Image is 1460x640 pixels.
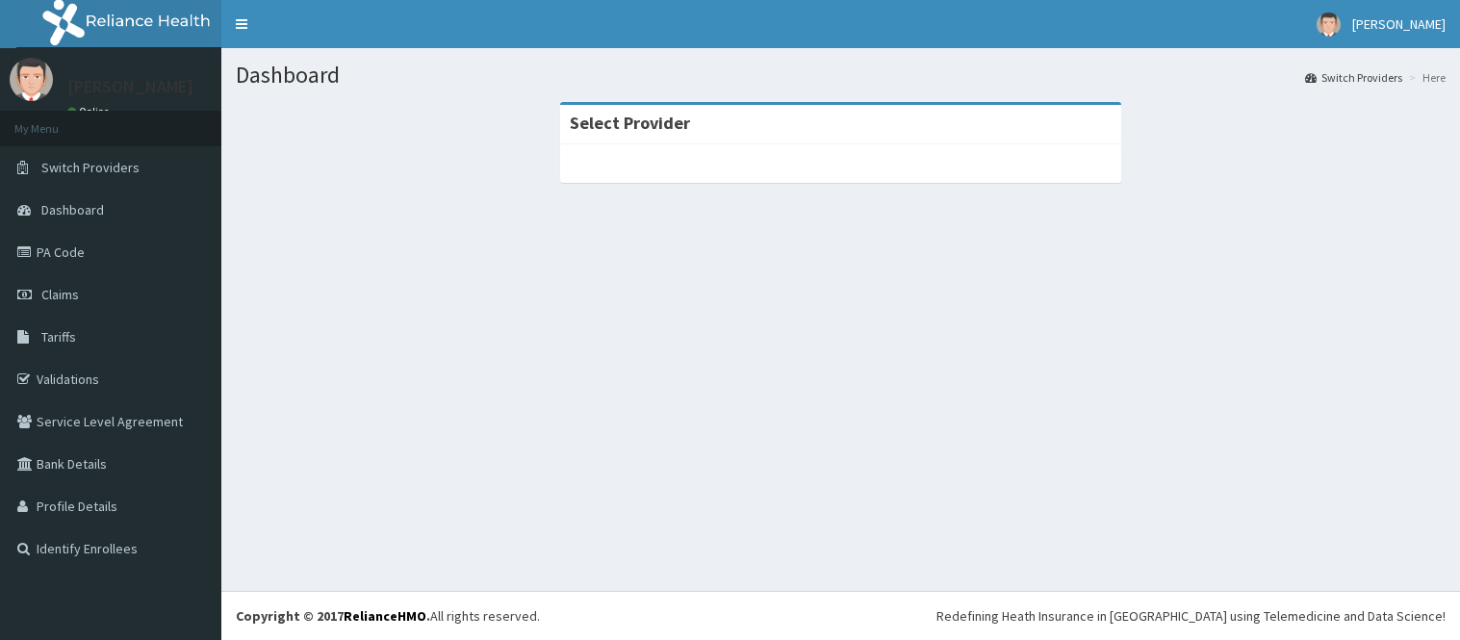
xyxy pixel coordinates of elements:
[570,112,690,134] strong: Select Provider
[236,607,430,625] strong: Copyright © 2017 .
[1404,69,1446,86] li: Here
[41,328,76,346] span: Tariffs
[1305,69,1402,86] a: Switch Providers
[41,286,79,303] span: Claims
[936,606,1446,626] div: Redefining Heath Insurance in [GEOGRAPHIC_DATA] using Telemedicine and Data Science!
[221,591,1460,640] footer: All rights reserved.
[67,78,193,95] p: [PERSON_NAME]
[10,58,53,101] img: User Image
[344,607,426,625] a: RelianceHMO
[236,63,1446,88] h1: Dashboard
[67,105,114,118] a: Online
[1352,15,1446,33] span: [PERSON_NAME]
[41,201,104,218] span: Dashboard
[41,159,140,176] span: Switch Providers
[1317,13,1341,37] img: User Image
